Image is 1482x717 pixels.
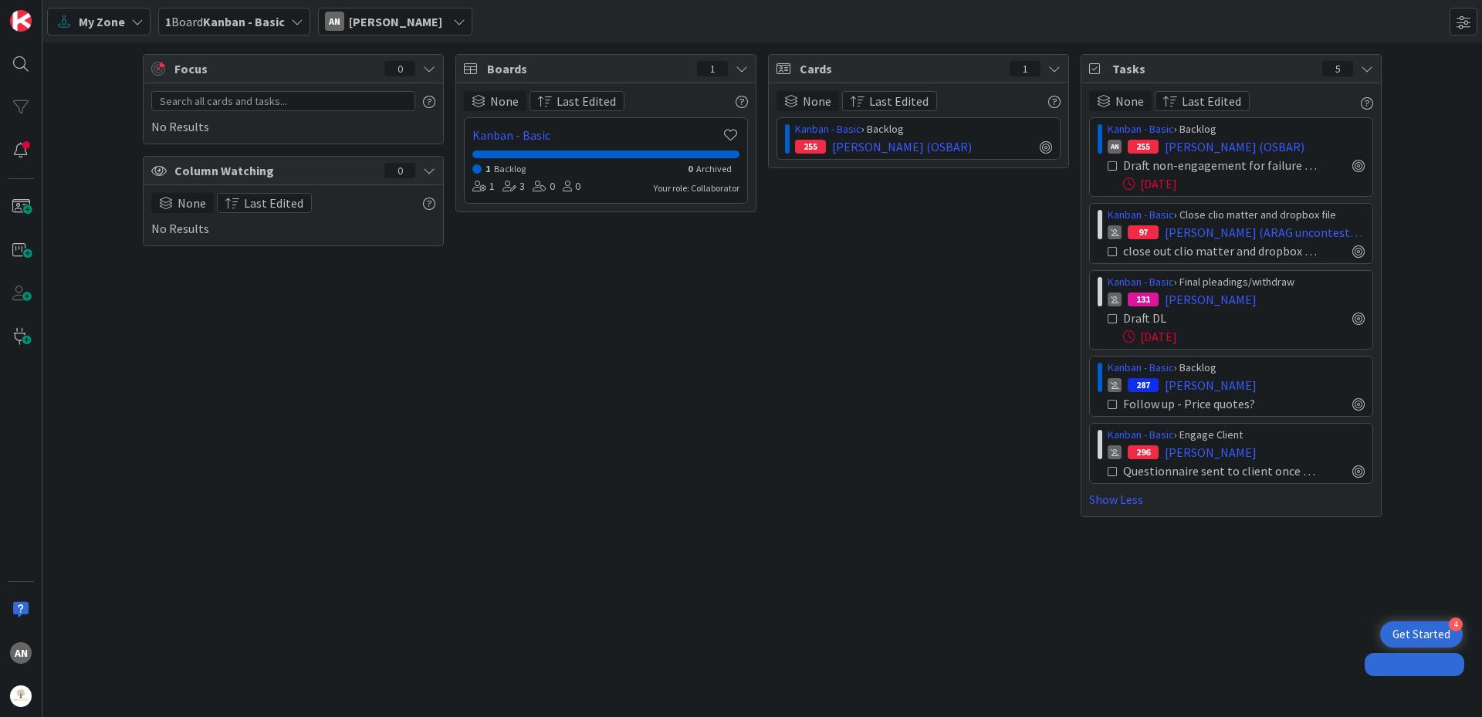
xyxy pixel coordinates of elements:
[165,14,171,29] b: 1
[178,194,206,212] span: None
[1123,174,1365,193] div: [DATE]
[803,92,831,110] span: None
[490,92,519,110] span: None
[1155,91,1250,111] button: Last Edited
[151,91,435,136] div: No Results
[151,193,435,238] div: No Results
[1108,275,1174,289] a: Kanban - Basic
[10,10,32,32] img: Visit kanbanzone.com
[203,14,285,29] b: Kanban - Basic
[696,163,732,174] span: Archived
[1128,293,1159,306] div: 131
[1165,290,1257,309] span: [PERSON_NAME]
[1128,225,1159,239] div: 97
[384,163,415,178] div: 0
[1108,140,1122,154] div: AN
[1089,490,1373,509] a: Show Less
[688,163,692,174] span: 0
[10,685,32,707] img: avatar
[502,178,525,195] div: 3
[1112,59,1315,78] span: Tasks
[384,61,415,76] div: 0
[563,178,580,195] div: 0
[1128,140,1159,154] div: 255
[1123,156,1318,174] div: Draft non-engagement for failure to make payment or sign EL.
[1165,443,1257,462] span: [PERSON_NAME]
[1108,122,1174,136] a: Kanban - Basic
[1123,327,1365,346] div: [DATE]
[654,181,739,195] div: Your role: Collaborator
[1108,121,1365,137] div: › Backlog
[1123,394,1298,413] div: Follow up - Price quotes?
[1108,360,1174,374] a: Kanban - Basic
[472,178,495,195] div: 1
[487,59,689,78] span: Boards
[800,59,1002,78] span: Cards
[1010,61,1040,76] div: 1
[217,193,312,213] button: Last Edited
[869,92,929,110] span: Last Edited
[494,163,526,174] span: Backlog
[174,59,372,78] span: Focus
[1322,61,1353,76] div: 5
[486,163,490,174] span: 1
[1392,627,1450,642] div: Get Started
[325,12,344,31] div: AN
[1123,309,1253,327] div: Draft DL
[832,137,972,156] span: [PERSON_NAME] (OSBAR)
[1165,376,1257,394] span: [PERSON_NAME]
[795,122,861,136] a: Kanban - Basic
[533,178,555,195] div: 0
[174,161,377,180] span: Column Watching
[1380,621,1463,648] div: Open Get Started checklist, remaining modules: 4
[10,642,32,664] div: AN
[1182,92,1241,110] span: Last Edited
[244,194,303,212] span: Last Edited
[165,12,285,31] span: Board
[795,140,826,154] div: 255
[1449,617,1463,631] div: 4
[1108,360,1365,376] div: › Backlog
[1108,427,1365,443] div: › Engage Client
[795,121,1052,137] div: › Backlog
[1123,242,1318,260] div: close out clio matter and dropbox file and move this card to AR or DONE when arag payment received
[1123,462,1318,480] div: Questionnaire sent to client once engagement materials are received
[557,92,616,110] span: Last Edited
[151,91,415,111] input: Search all cards and tasks...
[1108,208,1174,222] a: Kanban - Basic
[472,126,721,144] a: Kanban - Basic
[1165,137,1304,156] span: [PERSON_NAME] (OSBAR)
[1128,445,1159,459] div: 296
[349,12,442,31] span: [PERSON_NAME]
[1115,92,1144,110] span: None
[842,91,937,111] button: Last Edited
[1108,428,1174,441] a: Kanban - Basic
[1128,378,1159,392] div: 287
[530,91,624,111] button: Last Edited
[1108,207,1365,223] div: › Close clio matter and dropbox file
[79,12,125,31] span: My Zone
[697,61,728,76] div: 1
[1165,223,1365,242] span: [PERSON_NAME] (ARAG uncontested divorce)
[1108,274,1365,290] div: › Final pleadings/withdraw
